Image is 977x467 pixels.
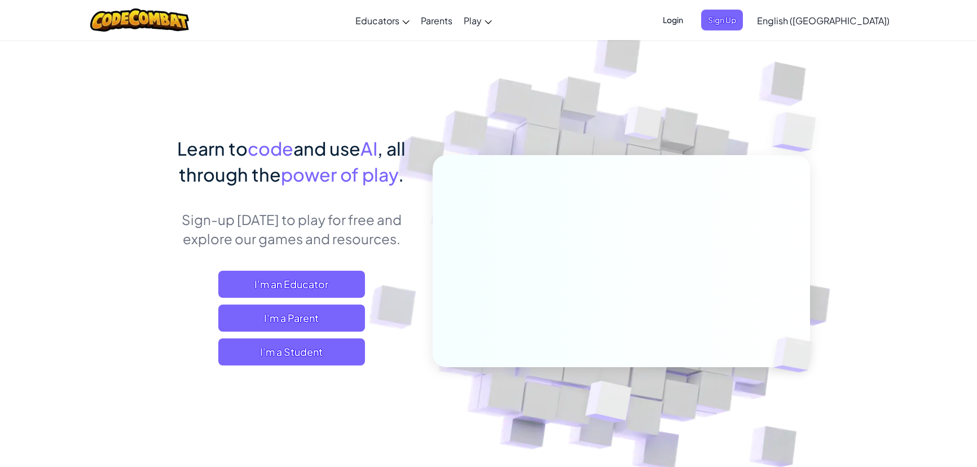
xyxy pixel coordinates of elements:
[350,5,415,36] a: Educators
[458,5,498,36] a: Play
[750,85,847,180] img: Overlap cubes
[464,15,482,27] span: Play
[177,137,248,160] span: Learn to
[415,5,458,36] a: Parents
[656,10,690,30] button: Login
[558,357,659,451] img: Overlap cubes
[218,305,365,332] a: I'm a Parent
[90,8,189,32] img: CodeCombat logo
[755,314,839,396] img: Overlap cubes
[398,163,404,186] span: .
[167,210,416,248] p: Sign-up [DATE] to play for free and explore our games and resources.
[218,338,365,365] button: I'm a Student
[360,137,377,160] span: AI
[218,271,365,298] a: I'm an Educator
[248,137,293,160] span: code
[757,15,890,27] span: English ([GEOGRAPHIC_DATA])
[751,5,895,36] a: English ([GEOGRAPHIC_DATA])
[604,84,685,168] img: Overlap cubes
[355,15,399,27] span: Educators
[281,163,398,186] span: power of play
[701,10,743,30] button: Sign Up
[293,137,360,160] span: and use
